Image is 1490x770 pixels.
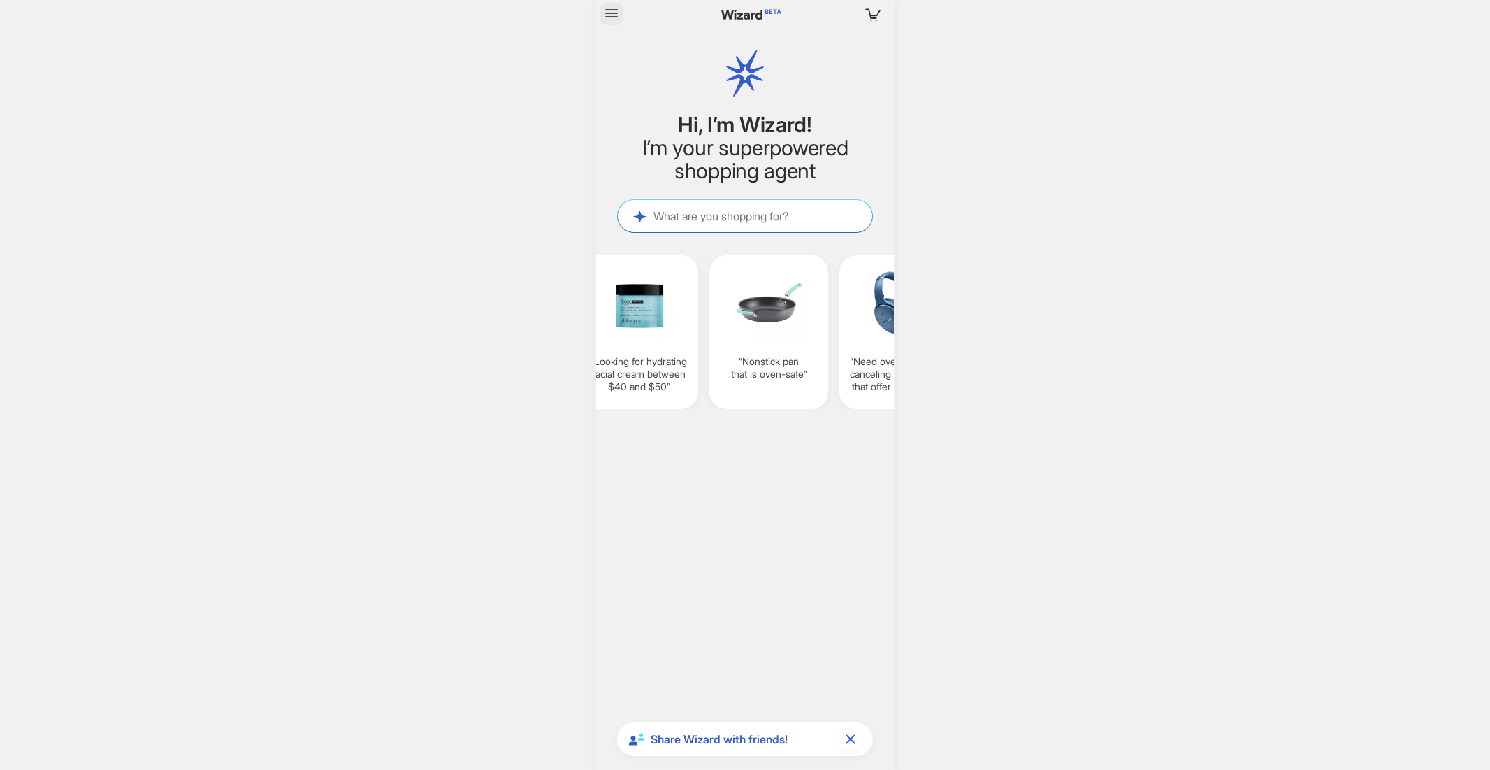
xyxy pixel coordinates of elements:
div: Need over-ear noise-canceling headphones that offer great sound quality and comfort for long use [839,255,958,409]
h2: I’m your superpowered shopping agent [617,136,873,183]
img: Need%20over-ear%20noise-canceling%20headphones%20that%20offer%20great%20sound%20quality%20and%20c... [845,264,953,344]
h1: Hi, I’m Wizard! [617,113,873,136]
img: Looking%20for%20hydrating%20facial%20cream%20between%2040%20and%2050-cd94efd8.png [585,264,693,344]
div: Share Wizard with friends! [617,722,873,756]
div: Nonstick pan that is oven-safe [709,255,828,409]
q: Nonstick pan that is oven-safe [715,355,823,380]
div: Looking for hydrating facial cream between $40 and $50 [579,255,698,409]
q: Looking for hydrating facial cream between $40 and $50 [585,355,693,394]
span: Share Wizard with friends! [651,732,834,747]
img: Nonstick%20pan%20that%20is%20ovensafe-91bcac04.png [715,264,823,344]
q: Need over-ear noise-canceling headphones that offer great sound quality and comfort for long use [845,355,953,394]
